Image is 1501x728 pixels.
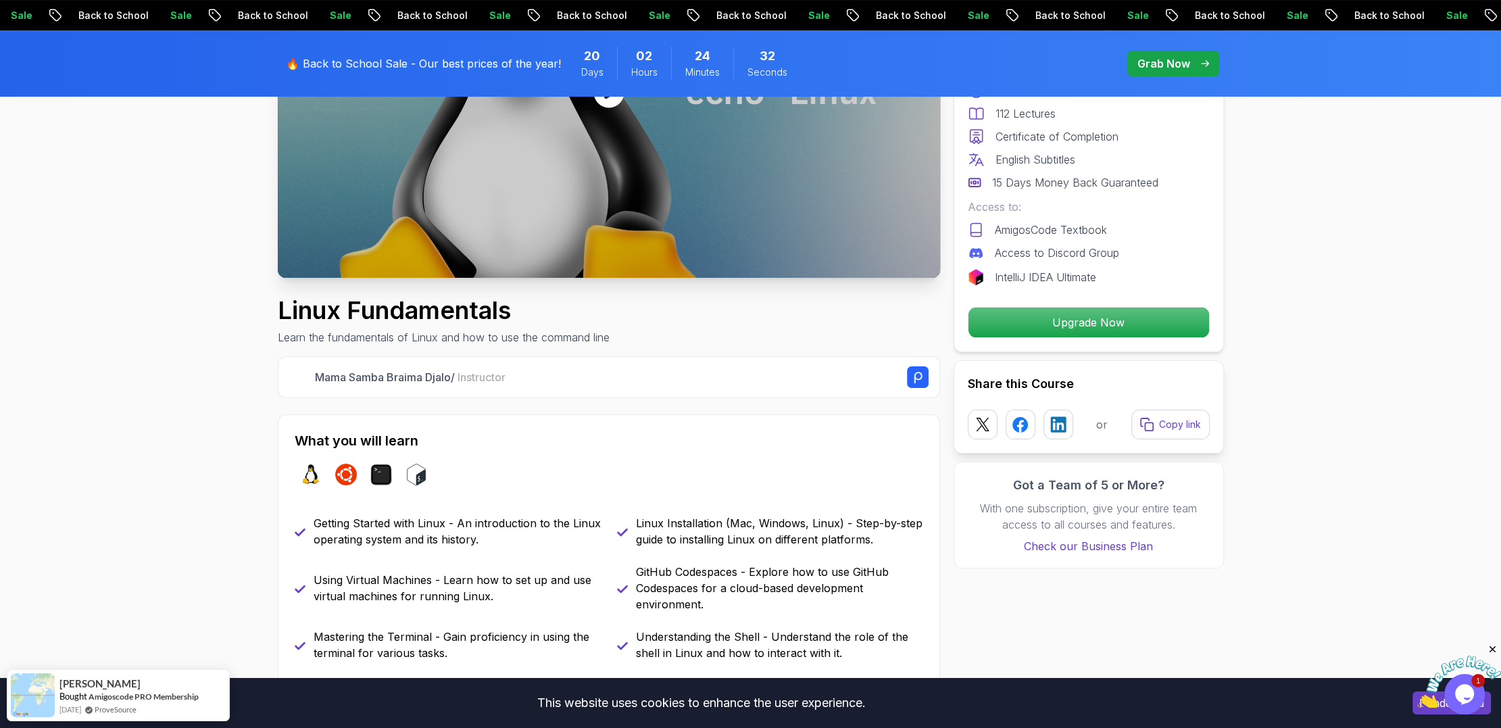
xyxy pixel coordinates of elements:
img: Nelson Djalo [289,367,310,388]
p: Back to School [383,9,474,22]
p: Back to School [1180,9,1272,22]
p: Back to School [1020,9,1112,22]
p: Certificate of Completion [995,128,1118,145]
span: 24 Minutes [695,47,710,66]
h2: What you will learn [295,431,923,450]
h2: Share this Course [968,374,1210,393]
p: Upgrade Now [968,308,1209,337]
p: AmigosCode Textbook [995,222,1107,238]
p: English Subtitles [995,151,1075,168]
img: terminal logo [370,464,392,485]
p: Grab Now [1137,55,1190,72]
p: Sale [474,9,518,22]
p: Learn the fundamentals of Linux and how to use the command line [278,329,610,345]
span: Minutes [685,66,720,79]
p: Sale [953,9,996,22]
p: GitHub Codespaces - Explore how to use GitHub Codespaces for a cloud-based development environment. [636,564,923,612]
p: Mastering the Terminal - Gain proficiency in using the terminal for various tasks. [314,629,601,661]
div: This website uses cookies to enhance the user experience. [10,688,1392,718]
img: jetbrains logo [968,269,984,285]
button: Accept cookies [1412,691,1491,714]
p: Sale [1431,9,1475,22]
span: Days [581,66,604,79]
p: Sale [634,9,677,22]
h3: Got a Team of 5 or More? [968,476,1210,495]
img: provesource social proof notification image [11,673,55,717]
p: Access to: [968,199,1210,215]
p: Access to Discord Group [995,245,1119,261]
p: 112 Lectures [995,105,1056,122]
p: Back to School [223,9,315,22]
span: Bought [59,691,87,702]
p: Back to School [702,9,793,22]
a: ProveSource [95,704,137,715]
p: IntelliJ IDEA Ultimate [995,269,1096,285]
span: [DATE] [59,704,81,715]
p: Back to School [1339,9,1431,22]
p: Sale [793,9,837,22]
a: Amigoscode PRO Membership [89,691,199,702]
p: Sale [1112,9,1156,22]
span: Seconds [747,66,787,79]
p: 15 Days Money Back Guaranteed [992,174,1158,191]
button: Copy link [1131,410,1210,439]
p: Understanding the Shell - Understand the role of the shell in Linux and how to interact with it. [636,629,923,661]
p: Sale [315,9,358,22]
span: 20 Days [584,47,600,66]
p: Back to School [861,9,953,22]
p: or [1096,416,1108,433]
p: Sale [1272,9,1315,22]
span: 32 Seconds [760,47,775,66]
span: Instructor [458,370,506,384]
p: Using Virtual Machines - Learn how to set up and use virtual machines for running Linux. [314,572,601,604]
button: Upgrade Now [968,307,1210,338]
p: Getting Started with Linux - An introduction to the Linux operating system and its history. [314,515,601,548]
a: Check our Business Plan [968,538,1210,554]
iframe: chat widget [1417,644,1501,708]
p: Back to School [64,9,155,22]
p: 🔥 Back to School Sale - Our best prices of the year! [286,55,561,72]
span: [PERSON_NAME] [59,678,141,689]
img: ubuntu logo [335,464,357,485]
img: linux logo [300,464,322,485]
p: With one subscription, give your entire team access to all courses and features. [968,500,1210,533]
p: Linux Installation (Mac, Windows, Linux) - Step-by-step guide to installing Linux on different pl... [636,515,923,548]
p: Sale [155,9,199,22]
span: Hours [631,66,658,79]
h1: Linux Fundamentals [278,297,610,324]
p: Back to School [542,9,634,22]
img: bash logo [405,464,427,485]
span: 2 Hours [636,47,652,66]
p: Copy link [1159,418,1201,431]
p: Mama Samba Braima Djalo / [315,369,506,385]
